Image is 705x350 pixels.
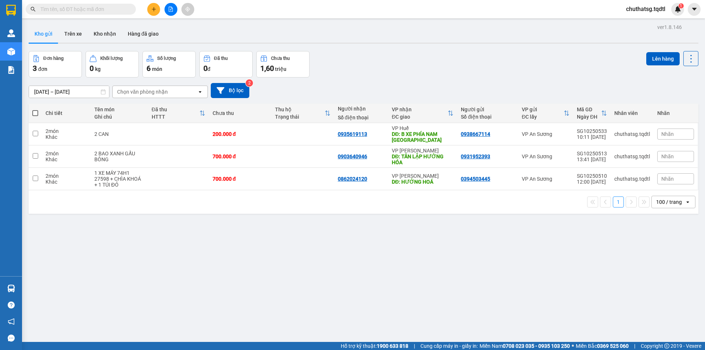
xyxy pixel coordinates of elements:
[260,64,274,73] span: 1,60
[7,29,15,37] img: warehouse-icon
[95,66,101,72] span: kg
[147,64,151,73] span: 6
[94,114,144,120] div: Ghi chú
[157,56,176,61] div: Số lượng
[152,114,199,120] div: HTTT
[620,4,671,14] span: chuthatsg.tqdtl
[275,114,325,120] div: Trạng thái
[164,3,177,16] button: file-add
[214,56,228,61] div: Đã thu
[679,3,684,8] sup: 1
[577,107,601,112] div: Mã GD
[38,66,47,72] span: đơn
[392,107,448,112] div: VP nhận
[688,3,701,16] button: caret-down
[46,151,87,156] div: 2 món
[88,25,122,43] button: Kho nhận
[522,176,570,182] div: VP An Sương
[46,156,87,162] div: Khác
[185,7,190,12] span: aim
[207,66,210,72] span: đ
[213,154,268,159] div: 700.000 đ
[613,196,624,208] button: 1
[572,344,574,347] span: ⚪️
[94,131,144,137] div: 2 CAN
[685,199,691,205] svg: open
[614,176,650,182] div: chuthatsg.tqdtl
[58,25,88,43] button: Trên xe
[392,125,453,131] div: VP Huế
[338,176,367,182] div: 0862024120
[275,107,325,112] div: Thu hộ
[414,342,415,350] span: |
[86,51,139,77] button: Khối lượng0kg
[199,51,253,77] button: Đã thu0đ
[203,64,207,73] span: 0
[256,51,310,77] button: Chưa thu1,60 triệu
[522,107,564,112] div: VP gửi
[646,52,680,65] button: Lên hàng
[573,104,611,123] th: Toggle SortBy
[392,179,453,185] div: DĐ: HƯỚNG HOÁ
[148,104,209,123] th: Toggle SortBy
[461,114,514,120] div: Số điện thoại
[522,131,570,137] div: VP An Sương
[577,173,607,179] div: SG10250510
[461,131,490,137] div: 0938667114
[577,134,607,140] div: 10:11 [DATE]
[392,131,453,143] div: DĐ: B XE PHÍA NAM HUẾ
[503,343,570,349] strong: 0708 023 035 - 0935 103 250
[377,343,408,349] strong: 1900 633 818
[392,114,448,120] div: ĐC giao
[33,64,37,73] span: 3
[480,342,570,350] span: Miền Nam
[46,134,87,140] div: Khác
[597,343,629,349] strong: 0369 525 060
[338,106,384,112] div: Người nhận
[518,104,573,123] th: Toggle SortBy
[94,170,144,188] div: 1 XE MÁY 74H1 27598 + CHÌA KHOÁ + 1 TÚI ĐỎ
[388,104,457,123] th: Toggle SortBy
[392,148,453,154] div: VP [PERSON_NAME]
[576,342,629,350] span: Miền Bắc
[40,5,127,13] input: Tìm tên, số ĐT hoặc mã đơn
[197,89,203,95] svg: open
[46,128,87,134] div: 2 món
[271,56,290,61] div: Chưa thu
[657,23,682,31] div: ver 1.8.146
[8,335,15,342] span: message
[213,176,268,182] div: 700.000 đ
[577,151,607,156] div: SG10250513
[634,342,635,350] span: |
[6,5,16,16] img: logo-vxr
[117,88,168,95] div: Chọn văn phòng nhận
[181,3,194,16] button: aim
[577,128,607,134] div: SG10250533
[461,176,490,182] div: 0394503445
[211,83,249,98] button: Bộ lọc
[168,7,173,12] span: file-add
[94,107,144,112] div: Tên món
[275,66,286,72] span: triệu
[90,64,94,73] span: 0
[151,7,156,12] span: plus
[213,131,268,137] div: 200.000 đ
[7,285,15,292] img: warehouse-icon
[461,154,490,159] div: 0931952393
[680,3,682,8] span: 1
[657,110,694,116] div: Nhãn
[7,66,15,74] img: solution-icon
[522,114,564,120] div: ĐC lấy
[152,66,162,72] span: món
[614,131,650,137] div: chuthatsg.tqdtl
[675,6,681,12] img: icon-new-feature
[338,154,367,159] div: 0903640946
[661,176,674,182] span: Nhãn
[142,51,196,77] button: Số lượng6món
[614,154,650,159] div: chuthatsg.tqdtl
[152,107,199,112] div: Đã thu
[420,342,478,350] span: Cung cấp máy in - giấy in:
[46,173,87,179] div: 2 món
[614,110,650,116] div: Nhân viên
[691,6,698,12] span: caret-down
